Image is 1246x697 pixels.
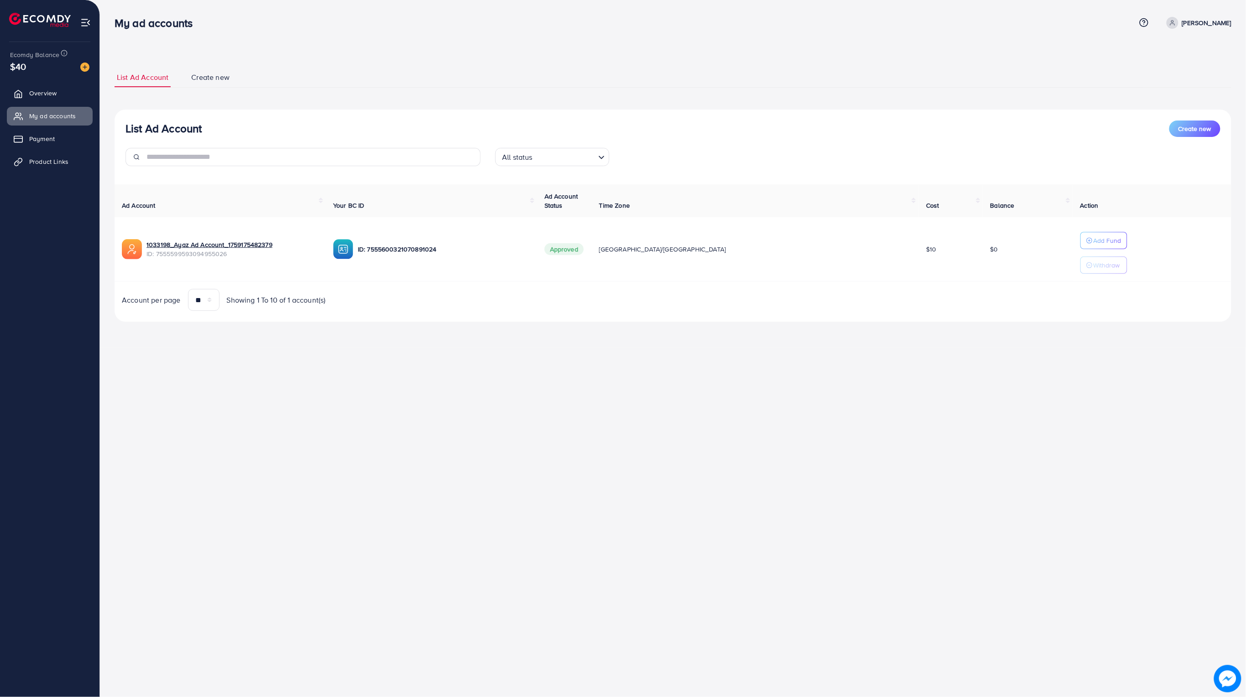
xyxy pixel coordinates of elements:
[599,201,630,210] span: Time Zone
[500,151,534,164] span: All status
[227,295,326,305] span: Showing 1 To 10 of 1 account(s)
[495,148,609,166] div: Search for option
[1094,235,1121,246] p: Add Fund
[122,295,181,305] span: Account per page
[7,130,93,148] a: Payment
[535,149,595,164] input: Search for option
[1163,17,1231,29] a: [PERSON_NAME]
[1178,124,1211,133] span: Create new
[126,122,202,135] h3: List Ad Account
[1169,121,1220,137] button: Create new
[7,152,93,171] a: Product Links
[10,60,26,73] span: $40
[333,201,365,210] span: Your BC ID
[1182,17,1231,28] p: [PERSON_NAME]
[926,245,936,254] span: $10
[1080,201,1099,210] span: Action
[7,84,93,102] a: Overview
[9,13,71,27] img: logo
[147,249,319,258] span: ID: 7555599593094955026
[191,72,230,83] span: Create new
[122,201,156,210] span: Ad Account
[1214,665,1241,692] img: image
[117,72,168,83] span: List Ad Account
[115,16,200,30] h3: My ad accounts
[29,134,55,143] span: Payment
[1080,232,1127,249] button: Add Fund
[147,240,272,249] a: 1033198_Ayaz Ad Account_1759175482379
[80,63,89,72] img: image
[1094,260,1120,271] p: Withdraw
[926,201,939,210] span: Cost
[122,239,142,259] img: ic-ads-acc.e4c84228.svg
[990,245,998,254] span: $0
[333,239,353,259] img: ic-ba-acc.ded83a64.svg
[358,244,530,255] p: ID: 7555600321070891024
[544,192,578,210] span: Ad Account Status
[29,89,57,98] span: Overview
[599,245,726,254] span: [GEOGRAPHIC_DATA]/[GEOGRAPHIC_DATA]
[29,157,68,166] span: Product Links
[1080,257,1127,274] button: Withdraw
[147,240,319,259] div: <span class='underline'>1033198_Ayaz Ad Account_1759175482379</span></br>7555599593094955026
[544,243,584,255] span: Approved
[10,50,59,59] span: Ecomdy Balance
[29,111,76,121] span: My ad accounts
[7,107,93,125] a: My ad accounts
[990,201,1015,210] span: Balance
[80,17,91,28] img: menu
